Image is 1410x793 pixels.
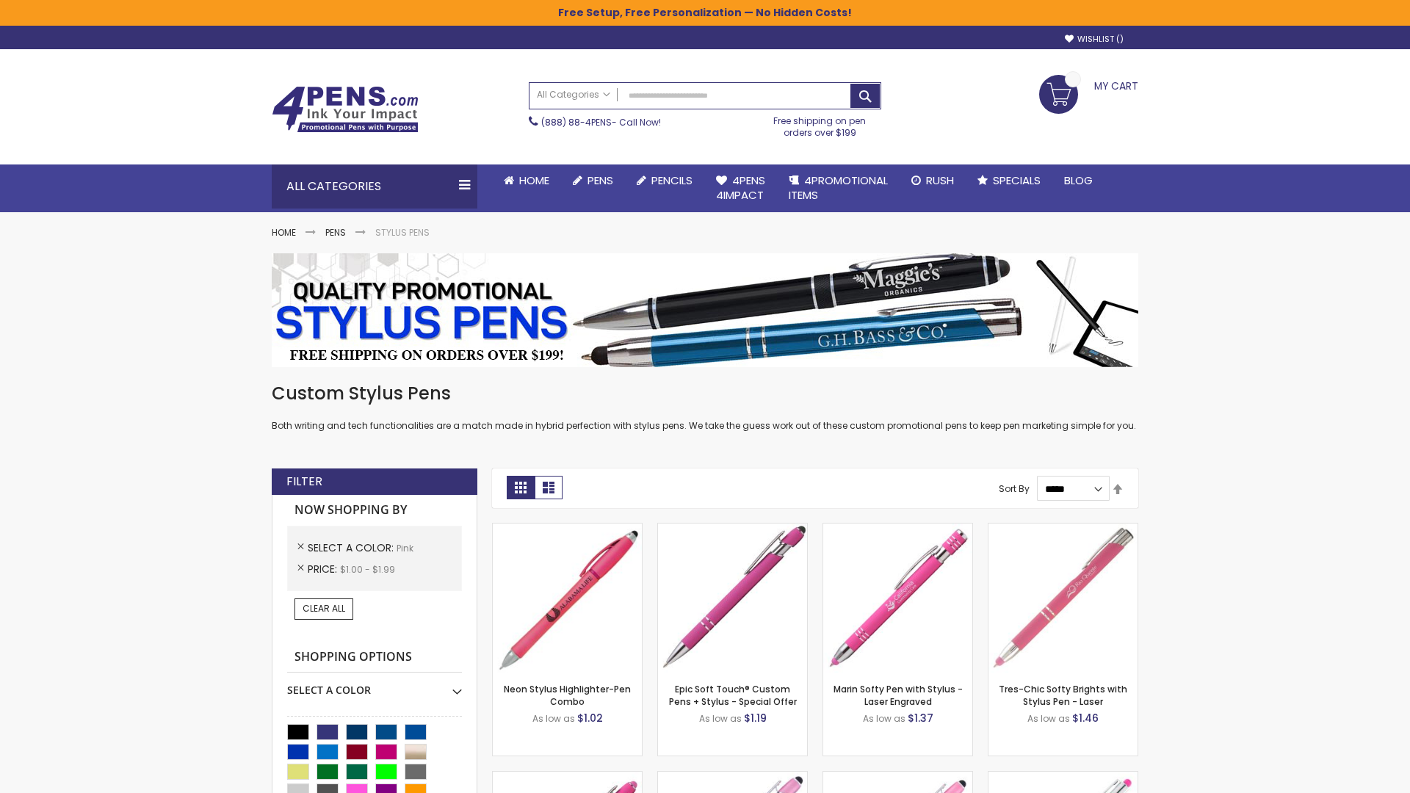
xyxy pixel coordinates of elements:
[716,173,765,203] span: 4Pens 4impact
[519,173,549,188] span: Home
[577,711,603,725] span: $1.02
[272,164,477,209] div: All Categories
[561,164,625,197] a: Pens
[287,642,462,673] strong: Shopping Options
[541,116,612,128] a: (888) 88-4PENS
[493,771,642,783] a: Ellipse Softy Brights with Stylus Pen - Laser-Pink
[537,89,610,101] span: All Categories
[492,164,561,197] a: Home
[493,524,642,673] img: Neon Stylus Highlighter-Pen Combo-Pink
[308,540,397,555] span: Select A Color
[789,173,888,203] span: 4PROMOTIONAL ITEMS
[658,524,807,673] img: 4P-MS8B-Pink
[744,711,767,725] span: $1.19
[294,598,353,619] a: Clear All
[397,542,413,554] span: Pink
[988,523,1138,535] a: Tres-Chic Softy Brights with Stylus Pen - Laser-Pink
[1052,164,1104,197] a: Blog
[900,164,966,197] a: Rush
[651,173,693,188] span: Pencils
[541,116,661,128] span: - Call Now!
[507,476,535,499] strong: Grid
[993,173,1041,188] span: Specials
[272,382,1138,405] h1: Custom Stylus Pens
[759,109,882,139] div: Free shipping on pen orders over $199
[493,523,642,535] a: Neon Stylus Highlighter-Pen Combo-Pink
[823,771,972,783] a: Ellipse Stylus Pen - ColorJet-Pink
[587,173,613,188] span: Pens
[1072,711,1099,725] span: $1.46
[823,524,972,673] img: Marin Softy Pen with Stylus - Laser Engraved-Pink
[1065,34,1124,45] a: Wishlist
[532,712,575,725] span: As low as
[669,683,797,707] a: Epic Soft Touch® Custom Pens + Stylus - Special Offer
[699,712,742,725] span: As low as
[272,382,1138,432] div: Both writing and tech functionalities are a match made in hybrid perfection with stylus pens. We ...
[529,83,618,107] a: All Categories
[988,524,1138,673] img: Tres-Chic Softy Brights with Stylus Pen - Laser-Pink
[625,164,704,197] a: Pencils
[777,164,900,212] a: 4PROMOTIONALITEMS
[287,495,462,526] strong: Now Shopping by
[308,562,340,576] span: Price
[375,226,430,239] strong: Stylus Pens
[272,226,296,239] a: Home
[908,711,933,725] span: $1.37
[999,683,1127,707] a: Tres-Chic Softy Brights with Stylus Pen - Laser
[926,173,954,188] span: Rush
[823,523,972,535] a: Marin Softy Pen with Stylus - Laser Engraved-Pink
[863,712,905,725] span: As low as
[834,683,963,707] a: Marin Softy Pen with Stylus - Laser Engraved
[999,482,1030,495] label: Sort By
[287,673,462,698] div: Select A Color
[966,164,1052,197] a: Specials
[504,683,631,707] a: Neon Stylus Highlighter-Pen Combo
[272,253,1138,367] img: Stylus Pens
[1027,712,1070,725] span: As low as
[272,86,419,133] img: 4Pens Custom Pens and Promotional Products
[658,771,807,783] a: Ellipse Stylus Pen - LaserMax-Pink
[286,474,322,490] strong: Filter
[658,523,807,535] a: 4P-MS8B-Pink
[704,164,777,212] a: 4Pens4impact
[340,563,395,576] span: $1.00 - $1.99
[1064,173,1093,188] span: Blog
[988,771,1138,783] a: Tres-Chic Softy with Stylus Top Pen - ColorJet-Pink
[303,602,345,615] span: Clear All
[325,226,346,239] a: Pens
